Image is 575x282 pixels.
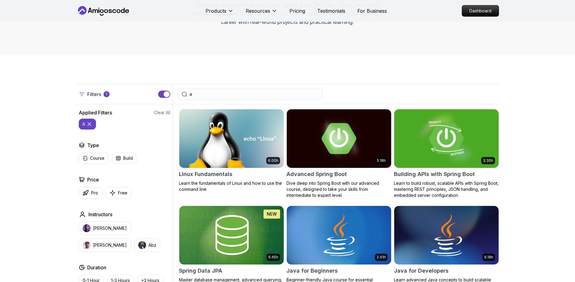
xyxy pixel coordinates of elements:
img: Java for Developers card [394,206,499,264]
img: Advanced Spring Boot card [287,109,391,168]
p: Free [118,190,127,196]
p: 6.00h [268,158,278,163]
p: 6.65h [268,255,278,260]
img: instructor img [83,224,91,232]
button: Course [79,152,108,164]
button: Build [112,152,137,164]
a: For Business [357,7,387,14]
button: a [79,119,96,130]
p: [PERSON_NAME] [93,242,127,248]
h2: Java for Beginners [286,267,338,275]
button: Pro [79,187,102,199]
p: Dashboard [462,5,499,16]
p: Products [206,7,226,14]
img: Building APIs with Spring Boot card [394,109,499,168]
h2: Spring Data JPA [179,267,222,275]
button: Resources [246,7,277,19]
p: Course [90,155,104,161]
p: Resources [246,7,270,14]
button: instructor img[PERSON_NAME] [79,239,131,252]
p: [PERSON_NAME] [93,225,127,231]
button: Clear All [154,110,170,116]
p: Build [123,155,133,161]
p: Learn the fundamentals of Linux and how to use the command line [179,180,284,192]
p: Learn to build robust, scalable APIs with Spring Boot, mastering REST principles, JSON handling, ... [394,180,499,198]
p: a [82,121,85,127]
a: Linux Fundamentals card6.00hLinux FundamentalsLearn the fundamentals of Linux and how to use the ... [179,109,284,192]
button: instructor imgAbz [134,239,160,252]
h2: Instructors [88,211,112,218]
a: Testimonials [317,7,345,14]
p: 9.18h [484,255,493,260]
p: Dive deep into Spring Boot with our advanced course, designed to take your skills from intermedia... [286,180,391,198]
p: Filters [87,91,101,98]
h2: Linux Fundamentals [179,170,232,178]
p: Pro [91,190,98,196]
img: instructor img [138,241,146,249]
h2: Java for Developers [394,267,449,275]
button: Products [206,7,234,19]
img: Java for Beginners card [287,206,391,264]
a: Building APIs with Spring Boot card3.30hBuilding APIs with Spring BootLearn to build robust, scal... [394,109,499,198]
img: Spring Data JPA card [179,206,284,264]
h2: Advanced Spring Boot [286,170,347,178]
h2: Price [87,176,99,183]
p: 3.30h [483,158,493,163]
h2: Type [87,142,99,149]
p: Abz [149,242,156,248]
p: 5.18h [377,158,386,163]
a: Advanced Spring Boot card5.18hAdvanced Spring BootDive deep into Spring Boot with our advanced co... [286,109,391,198]
h2: Duration [87,264,106,271]
button: Free [106,187,131,199]
img: instructor img [83,241,91,249]
p: 1 [106,92,107,97]
a: Pricing [289,7,305,14]
button: instructor img[PERSON_NAME] [79,222,131,235]
h2: Applied Filters [79,109,112,116]
img: Linux Fundamentals card [179,109,284,168]
h2: Building APIs with Spring Boot [394,170,475,178]
input: Search Java, React, Spring boot ... [190,91,319,97]
a: Dashboard [462,5,499,17]
p: NEW [267,211,277,217]
p: 2.41h [377,255,386,260]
